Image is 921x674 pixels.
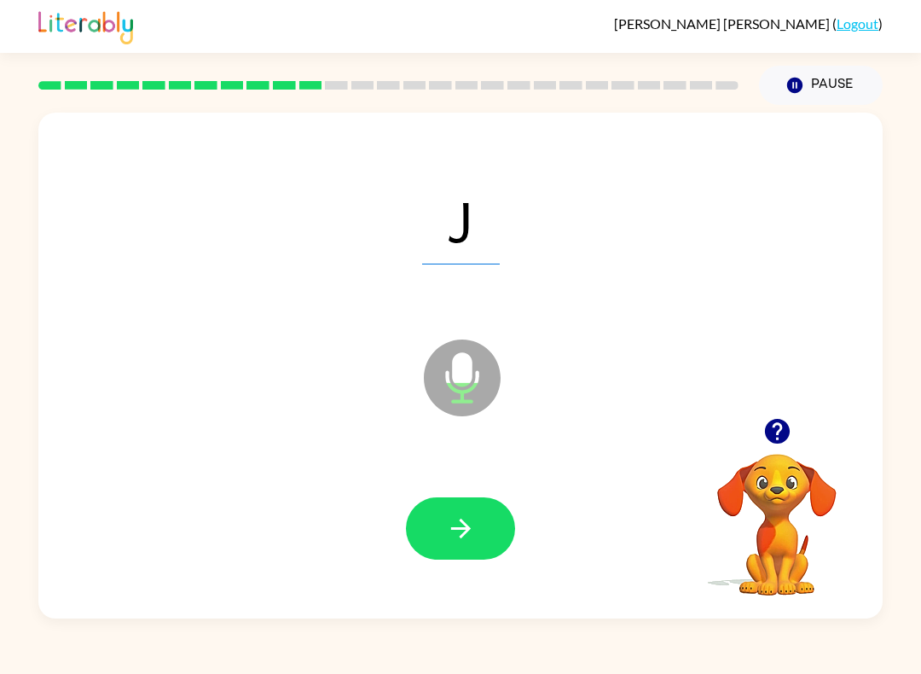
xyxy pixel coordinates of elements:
[614,15,883,32] div: ( )
[422,176,500,264] span: J
[692,427,862,598] video: Your browser must support playing .mp4 files to use Literably. Please try using another browser.
[38,7,133,44] img: Literably
[837,15,878,32] a: Logout
[759,66,883,105] button: Pause
[614,15,832,32] span: [PERSON_NAME] [PERSON_NAME]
